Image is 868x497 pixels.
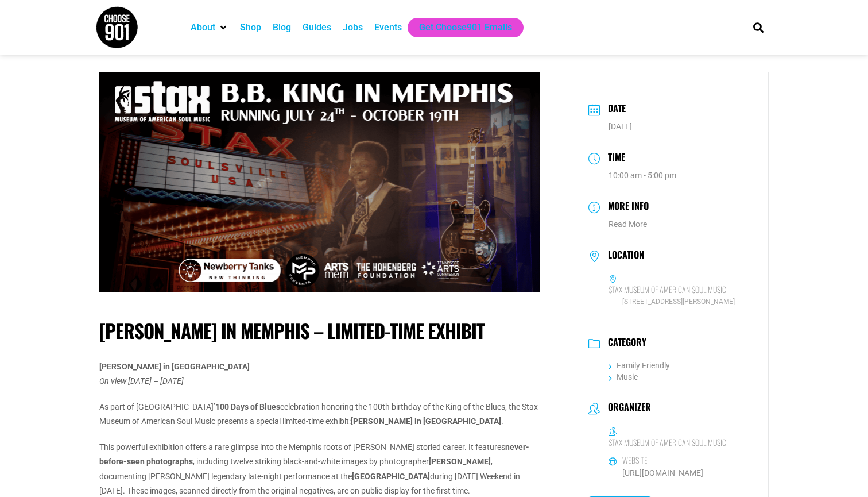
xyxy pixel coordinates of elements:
a: Get Choose901 Emails [419,21,512,34]
h6: Stax Museum of American Soul Music [609,437,726,448]
b: [PERSON_NAME] in [GEOGRAPHIC_DATA] [99,362,250,371]
div: About [185,18,234,37]
h3: Time [602,150,625,167]
a: Shop [240,21,261,34]
nav: Main nav [185,18,734,37]
b: [PERSON_NAME] [429,457,491,466]
img: Promotional poster for "B.B. King in Memphis" Exhibit at the Stax Museum, July 24 to October 19, ... [99,72,540,292]
a: Guides [303,21,331,34]
a: Family Friendly [609,361,670,370]
b: [PERSON_NAME] in [GEOGRAPHIC_DATA] [351,417,501,426]
h3: More Info [602,199,649,215]
div: Search [749,18,768,37]
a: Music [609,372,638,382]
h3: Location [602,249,644,263]
b: [GEOGRAPHIC_DATA] [352,472,430,481]
b: 100 Days of Blues [215,402,280,411]
h3: Organizer [602,402,651,415]
i: On view [DATE] – [DATE] [99,376,184,386]
span: [STREET_ADDRESS][PERSON_NAME] [609,296,737,307]
a: About [191,21,215,34]
abbr: 10:00 am - 5:00 pm [609,171,676,180]
h3: Category [602,337,646,350]
h3: Date [602,101,626,118]
h1: [PERSON_NAME] in Memphis – Limited-Time Exhibit [99,319,540,342]
span: [DATE] [609,122,632,131]
a: Blog [273,21,291,34]
a: Jobs [343,21,363,34]
a: [URL][DOMAIN_NAME] [622,468,703,477]
h6: Stax Museum of American Soul Music [609,284,726,295]
h6: Website [622,455,648,465]
a: Read More [609,219,647,229]
a: Events [374,21,402,34]
p: As part of [GEOGRAPHIC_DATA]’ celebration honoring the 100th birthday of the King of the Blues, t... [99,400,540,429]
